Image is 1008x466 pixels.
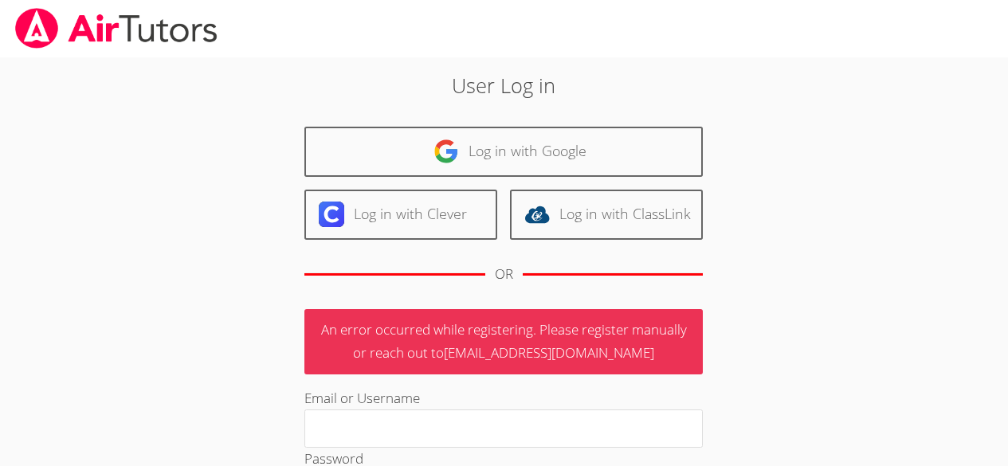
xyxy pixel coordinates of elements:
[304,127,703,177] a: Log in with Google
[433,139,459,164] img: google-logo-50288ca7cdecda66e5e0955fdab243c47b7ad437acaf1139b6f446037453330a.svg
[319,202,344,227] img: clever-logo-6eab21bc6e7a338710f1a6ff85c0baf02591cd810cc4098c63d3a4b26e2feb20.svg
[495,263,513,286] div: OR
[14,8,219,49] img: airtutors_banner-c4298cdbf04f3fff15de1276eac7730deb9818008684d7c2e4769d2f7ddbe033.png
[304,190,497,240] a: Log in with Clever
[304,309,703,374] p: An error occurred while registering. Please register manually or reach out to [EMAIL_ADDRESS][DOM...
[524,202,550,227] img: classlink-logo-d6bb404cc1216ec64c9a2012d9dc4662098be43eaf13dc465df04b49fa7ab582.svg
[510,190,703,240] a: Log in with ClassLink
[304,389,420,407] label: Email or Username
[232,70,776,100] h2: User Log in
